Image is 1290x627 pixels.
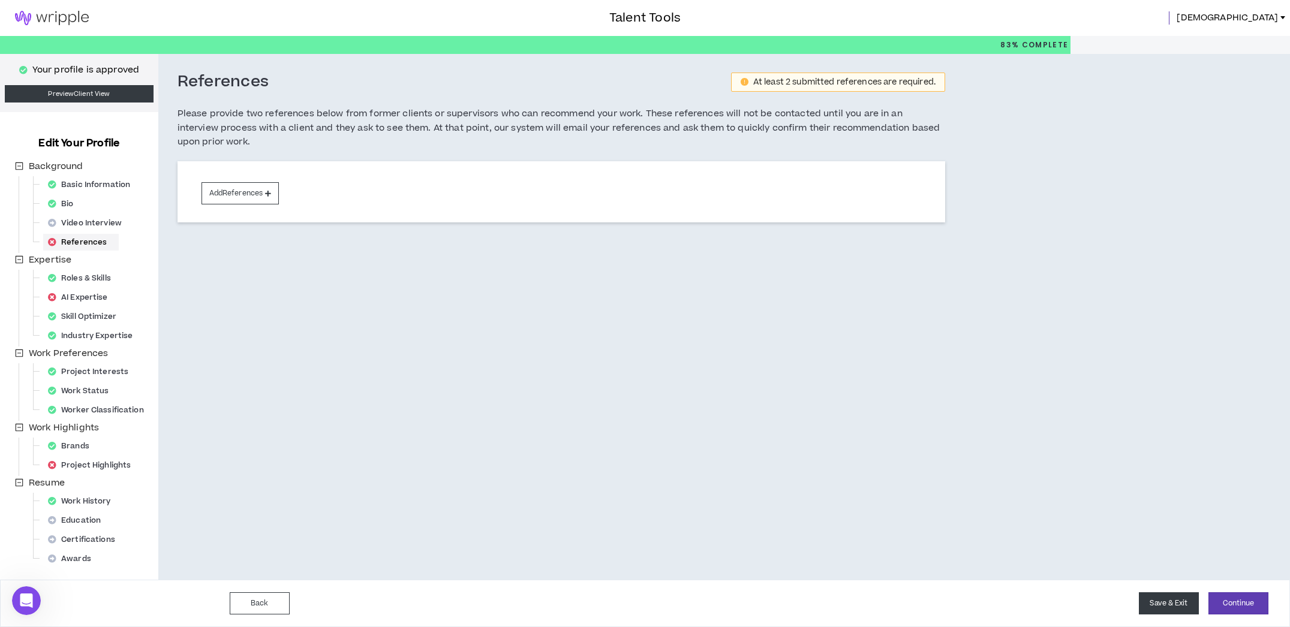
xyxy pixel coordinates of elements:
[43,234,119,251] div: References
[43,382,121,399] div: Work Status
[1177,11,1278,25] span: [DEMOGRAPHIC_DATA]
[43,327,145,344] div: Industry Expertise
[43,195,86,212] div: Bio
[43,402,156,418] div: Worker Classification
[15,255,23,264] span: minus-square
[34,136,124,150] h3: Edit Your Profile
[26,253,74,267] span: Expertise
[15,423,23,432] span: minus-square
[43,215,134,231] div: Video Interview
[1000,36,1068,54] p: 83%
[43,438,101,454] div: Brands
[43,176,142,193] div: Basic Information
[26,346,110,361] span: Work Preferences
[43,550,103,567] div: Awards
[178,72,269,92] h3: References
[753,78,936,86] div: At least 2 submitted references are required.
[15,349,23,357] span: minus-square
[202,182,279,204] button: AddReferences
[43,308,128,325] div: Skill Optimizer
[29,477,65,489] span: Resume
[741,78,748,86] span: exclamation-circle
[15,162,23,170] span: minus-square
[43,531,127,548] div: Certifications
[29,254,71,266] span: Expertise
[29,421,99,434] span: Work Highlights
[26,159,85,174] span: Background
[15,478,23,487] span: minus-square
[43,270,123,287] div: Roles & Skills
[1019,40,1068,50] span: Complete
[1208,592,1268,614] button: Continue
[178,107,945,149] h5: Please provide two references below from former clients or supervisors who can recommend your wor...
[43,363,140,380] div: Project Interests
[26,476,67,490] span: Resume
[230,592,290,614] button: Back
[32,64,139,77] p: Your profile is approved
[26,421,101,435] span: Work Highlights
[43,289,120,306] div: AI Expertise
[29,160,83,173] span: Background
[29,347,108,360] span: Work Preferences
[1139,592,1199,614] button: Save & Exit
[609,9,681,27] h3: Talent Tools
[43,457,143,474] div: Project Highlights
[43,512,113,529] div: Education
[5,85,154,103] a: PreviewClient View
[12,586,41,615] iframe: Intercom live chat
[43,493,123,510] div: Work History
